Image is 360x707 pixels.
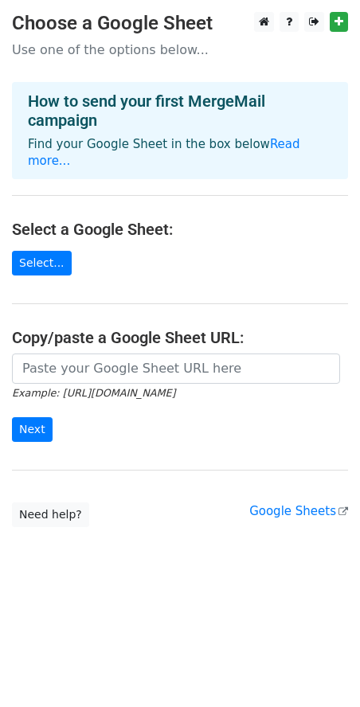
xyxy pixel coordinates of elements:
a: Google Sheets [249,504,348,518]
p: Use one of the options below... [12,41,348,58]
a: Need help? [12,502,89,527]
a: Select... [12,251,72,275]
h3: Choose a Google Sheet [12,12,348,35]
small: Example: [URL][DOMAIN_NAME] [12,387,175,399]
p: Find your Google Sheet in the box below [28,136,332,170]
h4: Copy/paste a Google Sheet URL: [12,328,348,347]
h4: How to send your first MergeMail campaign [28,92,332,130]
a: Read more... [28,137,300,168]
h4: Select a Google Sheet: [12,220,348,239]
input: Paste your Google Sheet URL here [12,353,340,384]
input: Next [12,417,53,442]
